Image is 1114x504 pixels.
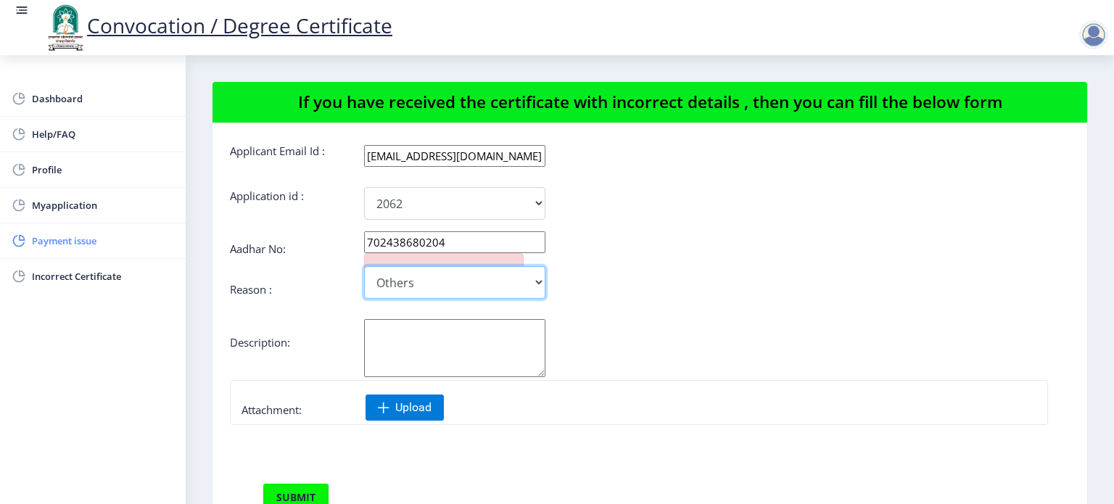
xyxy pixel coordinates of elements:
[32,90,174,107] span: Dashboard
[32,161,174,178] span: Profile
[44,12,392,39] a: Convocation / Degree Certificate
[395,400,432,415] span: Upload
[44,3,87,52] img: logo
[32,268,174,285] span: Incorrect Certificate
[230,335,290,350] label: Description:
[242,402,302,417] label: Attachment:
[230,144,325,158] label: Applicant Email Id :
[230,241,286,256] label: Aadhar No:
[32,232,174,249] span: Payment issue
[32,197,174,214] span: Myapplication
[32,125,174,143] span: Help/FAQ
[213,82,1087,123] nb-card-header: If you have received the certificate with incorrect details , then you can fill the below form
